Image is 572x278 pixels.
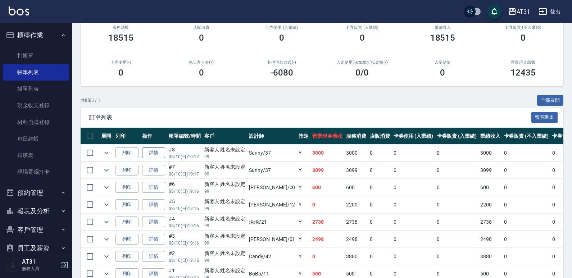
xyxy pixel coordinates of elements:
div: 新客人 姓名未設定 [204,181,246,188]
p: 99 [204,223,246,229]
td: 0 [435,145,478,161]
a: 排班表 [3,147,69,164]
button: expand row [101,182,112,193]
td: 0 [392,231,435,248]
td: Y [297,179,310,196]
button: expand row [101,199,112,210]
button: 全部展開 [537,95,564,106]
a: 詳情 [142,217,165,228]
td: Y [297,214,310,231]
a: 詳情 [142,147,165,159]
p: 99 [204,154,246,160]
h3: 服務消費 [89,25,153,30]
h2: 卡券販賣 (不入業績) [491,25,555,30]
div: AT31 [517,7,530,16]
td: 0 [435,231,478,248]
td: 2200 [478,196,502,213]
button: 列印 [115,165,139,176]
img: Logo [9,6,29,15]
td: #4 [167,214,203,231]
td: 3880 [344,248,368,265]
p: 08/10 (日) 19:16 [169,205,201,212]
td: 0 [310,196,344,213]
button: 員工及薪資 [3,239,69,258]
td: 0 [392,162,435,179]
h3: 0 [118,68,123,78]
a: 報表匯出 [531,114,558,120]
td: Y [297,145,310,161]
td: 0 [368,248,392,265]
a: 詳情 [142,182,165,193]
th: 操作 [140,128,167,145]
button: 列印 [115,199,139,210]
th: 客戶 [203,128,248,145]
button: 報表匯出 [531,112,558,123]
th: 設計師 [247,128,297,145]
button: 客戶管理 [3,220,69,239]
td: 0 [435,214,478,231]
button: 列印 [115,182,139,193]
td: #5 [167,196,203,213]
p: 08/10 (日) 19:16 [169,240,201,246]
td: 0 [502,248,550,265]
td: 600 [478,179,502,196]
td: 0 [368,145,392,161]
h3: 0 /0 [355,68,369,78]
td: 0 [502,214,550,231]
td: 0 [392,248,435,265]
h2: 其他付款方式(-) [250,60,313,65]
a: 掛單列表 [3,81,69,97]
h5: AT31 [22,258,59,265]
button: 列印 [115,147,139,159]
button: expand row [101,234,112,245]
td: #6 [167,179,203,196]
td: 0 [368,162,392,179]
a: 詳情 [142,251,165,262]
button: 列印 [115,234,139,245]
td: Sunny /37 [247,162,297,179]
td: 3000 [478,145,502,161]
td: 0 [392,196,435,213]
div: 新客人 姓名未設定 [204,267,246,274]
td: 0 [435,196,478,213]
td: Y [297,248,310,265]
td: 0 [368,179,392,196]
button: expand row [101,147,112,158]
div: 新客人 姓名未設定 [204,250,246,257]
div: 新客人 姓名未設定 [204,198,246,205]
button: expand row [101,217,112,227]
p: 08/10 (日) 19:17 [169,154,201,160]
h3: 0 [360,33,365,43]
td: #2 [167,248,203,265]
h2: 店販消費 [170,25,233,30]
td: 3000 [310,145,344,161]
td: 0 [310,248,344,265]
td: 3000 [344,145,368,161]
span: 訂單列表 [89,114,531,121]
h2: 卡券使用(-) [89,60,153,65]
h2: 卡券販賣 (入業績) [331,25,394,30]
th: 列印 [114,128,140,145]
td: 0 [502,162,550,179]
td: 2738 [310,214,344,231]
td: 0 [435,179,478,196]
a: 詳情 [142,234,165,245]
td: 0 [368,214,392,231]
th: 業績收入 [478,128,502,145]
div: 新客人 姓名未設定 [204,232,246,240]
a: 現場電腦打卡 [3,164,69,180]
h2: 入金使用(-) /點數折抵金額(-) [331,60,394,65]
th: 店販消費 [368,128,392,145]
th: 卡券販賣 (不入業績) [502,128,550,145]
p: 08/10 (日) 19:15 [169,257,201,264]
th: 卡券販賣 (入業績) [435,128,478,145]
h3: 18515 [108,33,133,43]
td: 2738 [344,214,368,231]
img: Person [6,258,20,272]
p: 99 [204,188,246,195]
p: 99 [204,171,246,177]
td: 2498 [310,231,344,248]
td: Sunny /37 [247,145,297,161]
th: 服務消費 [344,128,368,145]
td: 2498 [344,231,368,248]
